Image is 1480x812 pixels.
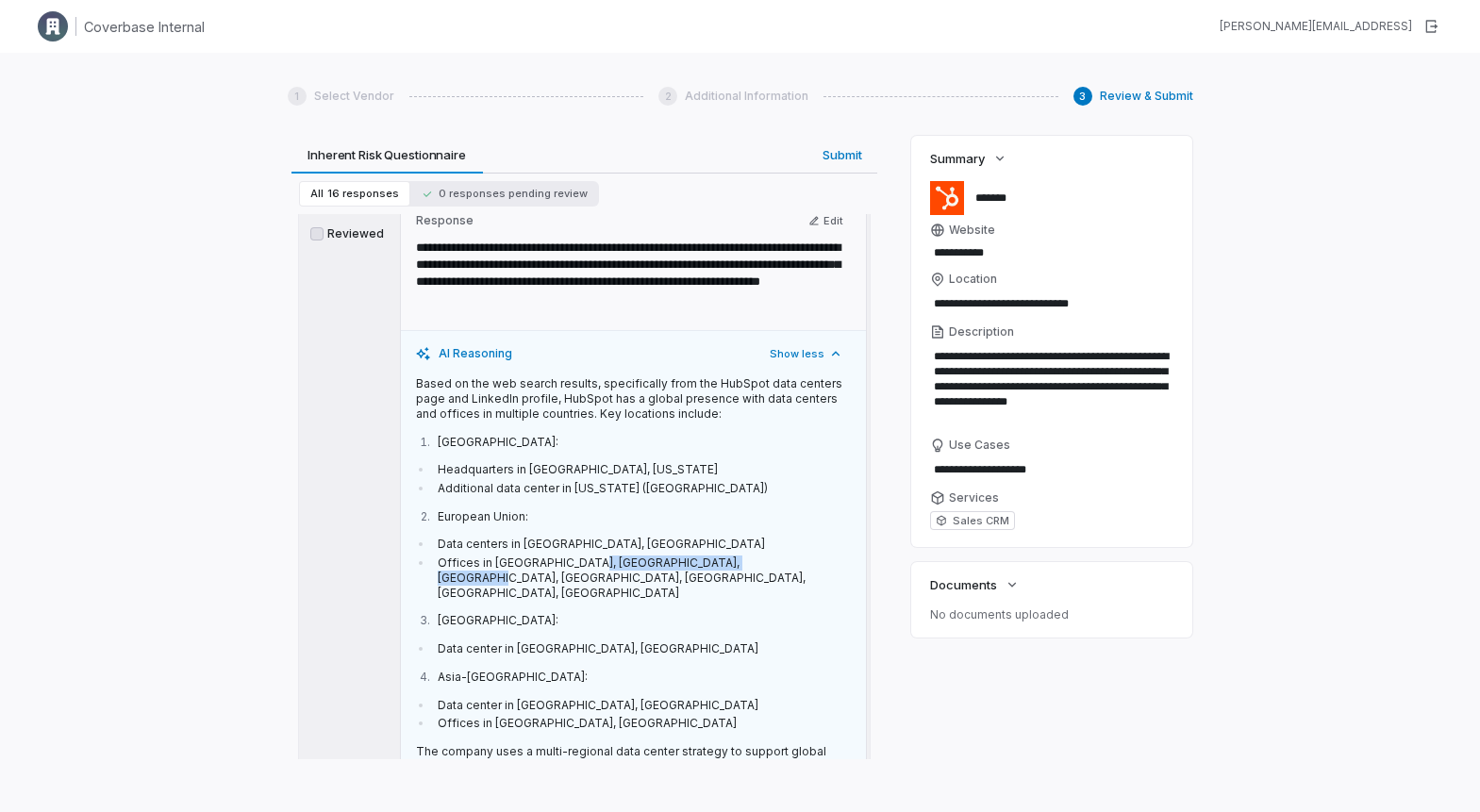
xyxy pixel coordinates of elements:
button: Documents [924,568,1025,602]
li: Asia-[GEOGRAPHIC_DATA]: [433,670,850,685]
input: Location [930,290,1174,317]
span: Use Cases [949,438,1010,453]
li: Additional data center in [US_STATE] ([GEOGRAPHIC_DATA]) [433,481,850,496]
span: Additional Information [685,89,808,104]
label: Reviewed [310,226,386,241]
span: Description [949,324,1014,340]
span: 16 responses [327,187,399,201]
li: Data center in [GEOGRAPHIC_DATA], [GEOGRAPHIC_DATA] [433,641,850,656]
button: Show less [762,342,851,365]
li: [GEOGRAPHIC_DATA]: [433,613,850,628]
span: Inherent Risk Questionnaire [300,142,474,167]
div: 2 [658,87,677,106]
span: Summary [930,150,985,167]
li: Data center in [GEOGRAPHIC_DATA], [GEOGRAPHIC_DATA] [433,698,850,713]
li: Offices in [GEOGRAPHIC_DATA], [GEOGRAPHIC_DATA], [GEOGRAPHIC_DATA], [GEOGRAPHIC_DATA], [GEOGRAPHI... [433,555,850,601]
span: Services [949,490,999,505]
span: Submit [815,142,870,167]
button: Summary [924,141,1013,175]
span: 0 responses pending review [422,187,588,201]
input: Website [930,241,1144,264]
li: Offices in [GEOGRAPHIC_DATA], [GEOGRAPHIC_DATA] [433,716,850,731]
div: 1 [288,87,307,106]
span: Review & Submit [1100,89,1193,104]
span: AI Reasoning [439,346,512,361]
span: Select Vendor [314,89,394,104]
p: No documents uploaded [930,607,1174,622]
li: Headquarters in [GEOGRAPHIC_DATA], [US_STATE] [433,462,850,477]
span: Website [949,223,995,238]
li: [GEOGRAPHIC_DATA]: [433,435,850,450]
li: Data centers in [GEOGRAPHIC_DATA], [GEOGRAPHIC_DATA] [433,537,850,552]
span: Documents [930,576,997,593]
div: [PERSON_NAME][EMAIL_ADDRESS] [1220,19,1412,34]
button: All [299,181,410,207]
textarea: Description [930,343,1174,430]
textarea: Use Cases [930,456,1174,483]
span: Location [949,272,997,287]
button: Edit [801,209,851,232]
img: Clerk Logo [38,11,68,41]
div: 3 [1073,87,1092,106]
p: Based on the web search results, specifically from the HubSpot data centers page and LinkedIn pro... [416,376,851,422]
h1: Coverbase Internal [84,17,205,37]
li: European Union: [433,509,850,524]
button: Reviewed [310,227,324,240]
label: Response [416,213,797,228]
p: The company uses a multi-regional data center strategy to support global customers, with a focus ... [416,744,851,789]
